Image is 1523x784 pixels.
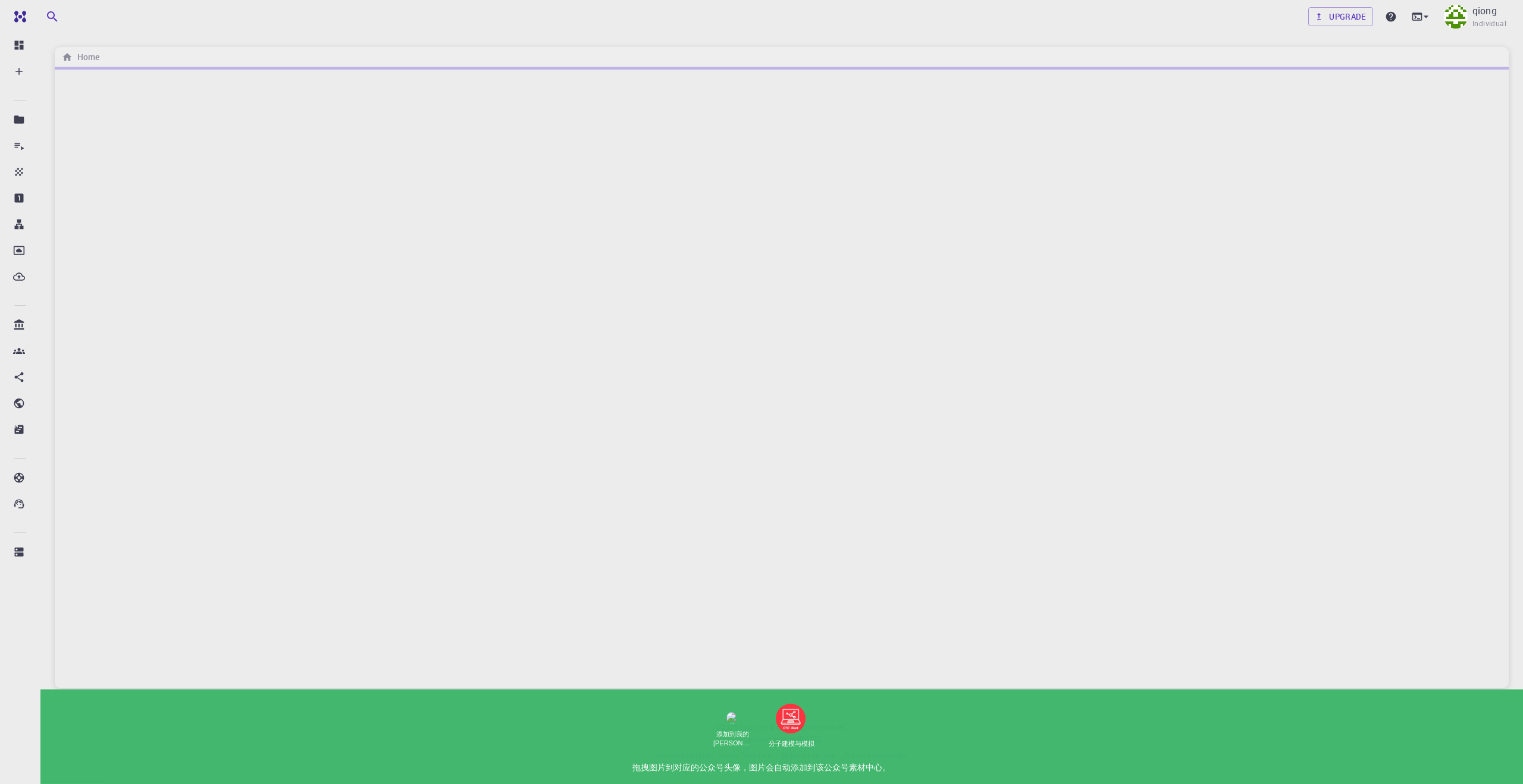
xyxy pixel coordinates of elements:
[1472,4,1497,18] p: qiong
[1472,18,1506,30] span: Individual
[1444,5,1468,29] img: qiong
[73,51,99,64] h6: Home
[59,51,102,64] nav: breadcrumb
[10,11,26,23] img: logo
[1308,7,1373,26] a: Upgrade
